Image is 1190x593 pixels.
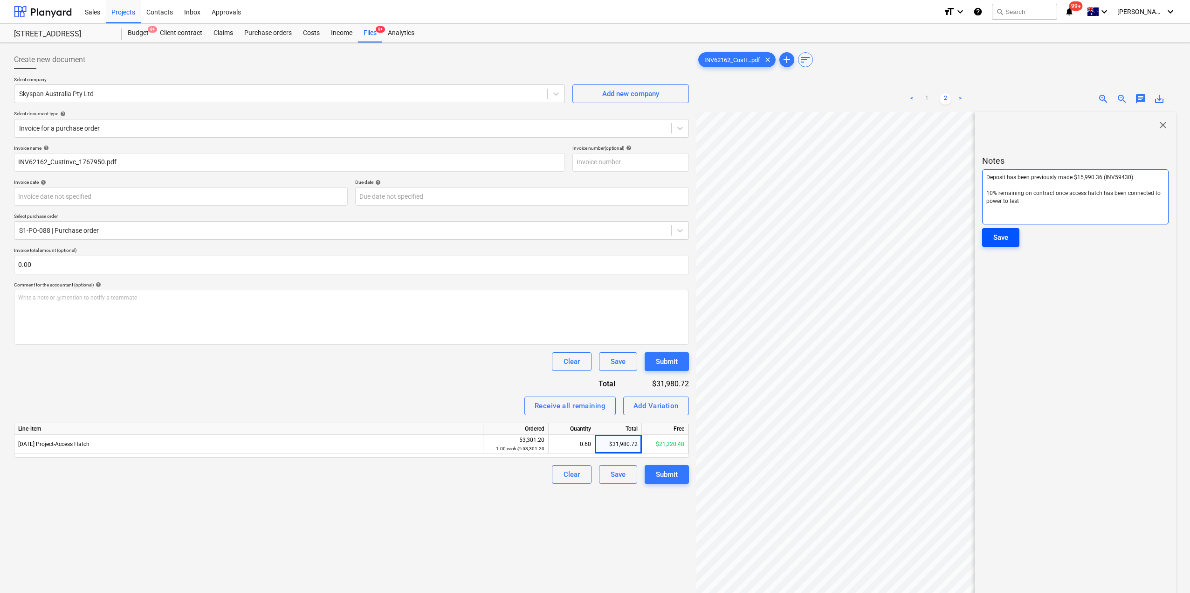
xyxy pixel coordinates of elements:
[1117,8,1164,15] span: [PERSON_NAME]
[239,24,297,42] a: Purchase orders
[698,52,776,67] div: INV62162_CustI...pdf
[297,24,325,42] a: Costs
[58,111,66,117] span: help
[624,145,632,151] span: help
[572,145,689,151] div: Invoice number (optional)
[623,397,689,415] button: Add Variation
[992,4,1057,20] button: Search
[921,93,932,105] a: Page 1
[611,468,626,481] div: Save
[1135,93,1146,105] span: chat
[487,436,544,453] div: 53,301.20
[595,435,642,453] div: $31,980.72
[599,465,637,484] button: Save
[800,54,811,65] span: sort
[602,88,659,100] div: Add new company
[982,228,1019,247] button: Save
[154,24,208,42] a: Client contract
[14,213,689,221] p: Select purchase order
[14,256,689,274] input: Invoice total amount (optional)
[645,352,689,371] button: Submit
[645,465,689,484] button: Submit
[568,378,630,389] div: Total
[572,84,689,103] button: Add new company
[552,435,591,453] div: 0.60
[656,356,678,368] div: Submit
[483,423,549,435] div: Ordered
[1098,93,1109,105] span: zoom_in
[1157,119,1169,131] span: close
[524,397,616,415] button: Receive all remaining
[535,400,605,412] div: Receive all remaining
[564,356,580,368] div: Clear
[630,378,689,389] div: $31,980.72
[642,435,688,453] div: $21,320.48
[642,423,688,435] div: Free
[699,56,766,63] span: INV62162_CustI...pdf
[1099,6,1110,17] i: keyboard_arrow_down
[973,6,983,17] i: Knowledge base
[986,190,1162,204] span: 10% remaining on contract once access hatch has been connected to power to test
[14,29,111,39] div: [STREET_ADDRESS]
[955,93,966,105] a: Next page
[781,54,792,65] span: add
[564,468,580,481] div: Clear
[18,441,89,447] span: 3-17-02 Project-Access Hatch
[986,174,1135,181] span: Deposit has been previously made $15,990.36 (INV59430).
[762,54,773,65] span: clear
[122,24,154,42] div: Budget
[572,153,689,172] input: Invoice number
[1069,1,1083,11] span: 99+
[955,6,966,17] i: keyboard_arrow_down
[14,54,85,65] span: Create new document
[1065,6,1074,17] i: notifications
[14,282,689,288] div: Comment for the accountant (optional)
[14,187,348,206] input: Invoice date not specified
[41,145,49,151] span: help
[382,24,420,42] a: Analytics
[376,26,385,33] span: 9+
[373,180,381,185] span: help
[993,231,1008,244] div: Save
[148,26,157,33] span: 9+
[14,153,565,172] input: Invoice name
[1116,93,1128,105] span: zoom_out
[611,356,626,368] div: Save
[14,179,348,185] div: Invoice date
[943,6,955,17] i: format_size
[656,468,678,481] div: Submit
[208,24,239,42] a: Claims
[355,187,689,206] input: Due date not specified
[906,93,917,105] a: Previous page
[1143,548,1190,593] iframe: Chat Widget
[14,247,689,255] p: Invoice total amount (optional)
[496,446,544,451] small: 1.00 each @ 53,301.20
[1154,93,1165,105] span: save_alt
[552,465,592,484] button: Clear
[633,400,679,412] div: Add Variation
[982,155,1169,167] p: Notes
[39,180,46,185] span: help
[599,352,637,371] button: Save
[325,24,358,42] a: Income
[14,145,565,151] div: Invoice name
[355,179,689,185] div: Due date
[595,423,642,435] div: Total
[552,352,592,371] button: Clear
[996,8,1004,15] span: search
[549,423,595,435] div: Quantity
[14,77,565,84] p: Select company
[14,423,483,435] div: Line-item
[1165,6,1176,17] i: keyboard_arrow_down
[14,111,689,117] div: Select document type
[122,24,154,42] a: Budget9+
[940,93,951,105] a: Page 2 is your current page
[358,24,382,42] a: Files9+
